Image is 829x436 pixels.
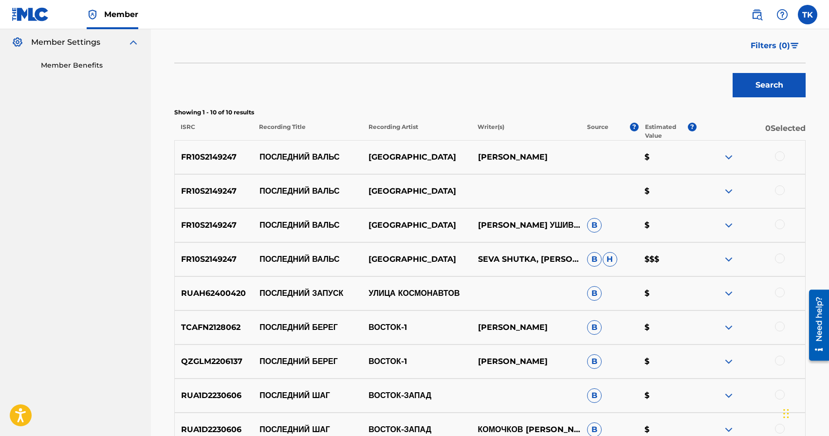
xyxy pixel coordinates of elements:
[175,322,253,333] p: TCAFN2128062
[87,9,98,20] img: Top Rightsholder
[175,151,253,163] p: FR10S2149247
[723,424,735,436] img: expand
[638,322,696,333] p: $
[253,185,362,197] p: ПОСЛЕДНИЙ ВАЛЬС
[733,73,806,97] button: Search
[128,36,139,48] img: expand
[802,286,829,364] iframe: Resource Center
[41,60,139,71] a: Member Benefits
[780,389,829,436] iframe: Chat Widget
[780,389,829,436] div: Виджет чата
[587,354,602,369] span: B
[253,219,362,231] p: ПОСЛЕДНИЙ ВАЛЬС
[12,36,23,48] img: Member Settings
[253,254,362,265] p: ПОСЛЕДНИЙ ВАЛЬС
[362,390,471,401] p: ВОСТОК-ЗАПАД
[638,151,696,163] p: $
[471,424,580,436] p: КОМОЧКОВ [PERSON_NAME], [PERSON_NAME]
[587,388,602,403] span: B
[776,9,788,20] img: help
[723,254,735,265] img: expand
[471,254,580,265] p: SEVA SHUTKA, [PERSON_NAME], [PERSON_NAME]
[253,322,362,333] p: ПОСЛЕДНИЙ БЕРЕГ
[174,108,806,117] p: Showing 1 - 10 of 10 results
[723,390,735,401] img: expand
[745,34,806,58] button: Filters (0)
[603,252,617,267] span: H
[638,356,696,367] p: $
[362,219,471,231] p: [GEOGRAPHIC_DATA]
[645,123,688,140] p: Estimated Value
[587,252,602,267] span: B
[362,185,471,197] p: [GEOGRAPHIC_DATA]
[587,123,608,140] p: Source
[773,5,792,24] div: Help
[12,7,49,21] img: MLC Logo
[175,424,253,436] p: RUA1D2230606
[362,424,471,436] p: ВОСТОК-ЗАПАД
[362,151,471,163] p: [GEOGRAPHIC_DATA]
[587,218,602,233] span: B
[751,40,790,52] span: Filters ( 0 )
[630,123,639,131] span: ?
[253,390,362,401] p: ПОСЛЕДНИЙ ШАГ
[253,424,362,436] p: ПОСЛЕДНИЙ ШАГ
[362,322,471,333] p: ВОСТОК-1
[723,288,735,299] img: expand
[723,219,735,231] img: expand
[175,390,253,401] p: RUA1D2230606
[253,151,362,163] p: ПОСЛЕДНИЙ ВАЛЬС
[362,356,471,367] p: ВОСТОК-1
[723,356,735,367] img: expand
[723,151,735,163] img: expand
[638,254,696,265] p: $$$
[175,288,253,299] p: RUAH62400420
[31,36,100,48] span: Member Settings
[747,5,767,24] a: Public Search
[471,356,580,367] p: [PERSON_NAME]
[104,9,138,20] span: Member
[175,356,253,367] p: QZGLM2206137
[362,288,471,299] p: УЛИЦА КОСМОНАВТОВ
[253,288,362,299] p: ПОСЛЕДНИЙ ЗАПУСК
[638,219,696,231] p: $
[175,185,253,197] p: FR10S2149247
[253,356,362,367] p: ПОСЛЕДНИЙ БЕРЕГ
[783,399,789,428] div: Перетащить
[587,320,602,335] span: B
[471,219,580,231] p: [PERSON_NAME] УШИВЕЦЯКІВ МАРНИЙSEVA SHUTKA
[471,151,580,163] p: [PERSON_NAME]
[638,424,696,436] p: $
[751,9,763,20] img: search
[638,390,696,401] p: $
[362,254,471,265] p: [GEOGRAPHIC_DATA]
[798,5,817,24] div: User Menu
[471,123,581,140] p: Writer(s)
[723,322,735,333] img: expand
[587,286,602,301] span: B
[362,123,472,140] p: Recording Artist
[688,123,697,131] span: ?
[791,43,799,49] img: filter
[471,322,580,333] p: [PERSON_NAME]
[723,185,735,197] img: expand
[638,185,696,197] p: $
[697,123,806,140] p: 0 Selected
[175,254,253,265] p: FR10S2149247
[638,288,696,299] p: $
[175,219,253,231] p: FR10S2149247
[174,123,253,140] p: ISRC
[253,123,362,140] p: Recording Title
